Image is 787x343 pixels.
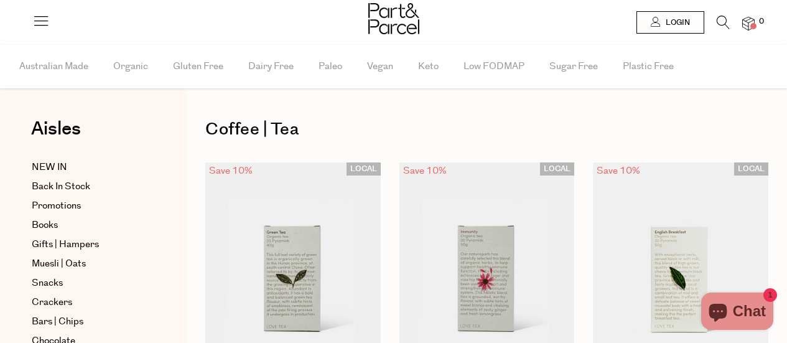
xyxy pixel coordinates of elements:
div: Save 10% [399,162,450,179]
span: Back In Stock [32,179,90,194]
div: Save 10% [205,162,256,179]
span: Login [663,17,690,28]
span: 0 [756,16,767,27]
span: Paleo [319,45,342,88]
a: 0 [742,17,755,30]
a: Bars | Chips [32,314,145,329]
span: Crackers [32,295,72,310]
span: Sugar Free [549,45,598,88]
span: Low FODMAP [463,45,524,88]
span: Bars | Chips [32,314,83,329]
a: NEW IN [32,160,145,175]
span: Dairy Free [248,45,294,88]
a: Login [636,11,704,34]
a: Crackers [32,295,145,310]
span: LOCAL [540,162,574,176]
span: LOCAL [734,162,768,176]
span: LOCAL [347,162,381,176]
a: Promotions [32,199,145,214]
span: Aisles [31,115,81,143]
span: Promotions [32,199,81,214]
span: Plastic Free [623,45,674,88]
span: Snacks [32,276,63,291]
a: Gifts | Hampers [32,237,145,252]
span: Australian Made [19,45,88,88]
span: Books [32,218,58,233]
a: Books [32,218,145,233]
span: Keto [418,45,439,88]
a: Back In Stock [32,179,145,194]
a: Aisles [31,120,81,151]
span: Gluten Free [173,45,223,88]
inbox-online-store-chat: Shopify online store chat [697,293,777,333]
div: Save 10% [593,162,644,179]
img: Part&Parcel [368,3,419,34]
span: Vegan [367,45,393,88]
span: Organic [113,45,148,88]
a: Snacks [32,276,145,291]
span: Muesli | Oats [32,256,86,271]
span: NEW IN [32,160,67,175]
span: Gifts | Hampers [32,237,99,252]
h1: Coffee | Tea [205,115,768,144]
a: Muesli | Oats [32,256,145,271]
